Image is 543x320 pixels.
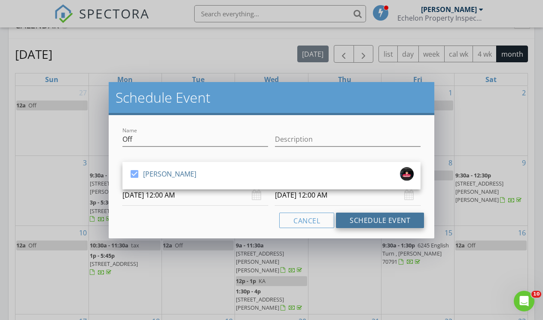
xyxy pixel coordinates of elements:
button: Cancel [279,213,334,228]
h2: Schedule Event [116,89,427,106]
div: [PERSON_NAME] [143,167,196,181]
iframe: Intercom live chat [514,291,534,311]
button: Schedule Event [336,213,424,228]
span: 10 [531,291,541,298]
img: 8bbbbb11724c4a3bb8a0a58932679056.png [400,167,414,181]
input: Select date [122,185,268,206]
input: Select date [275,185,421,206]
